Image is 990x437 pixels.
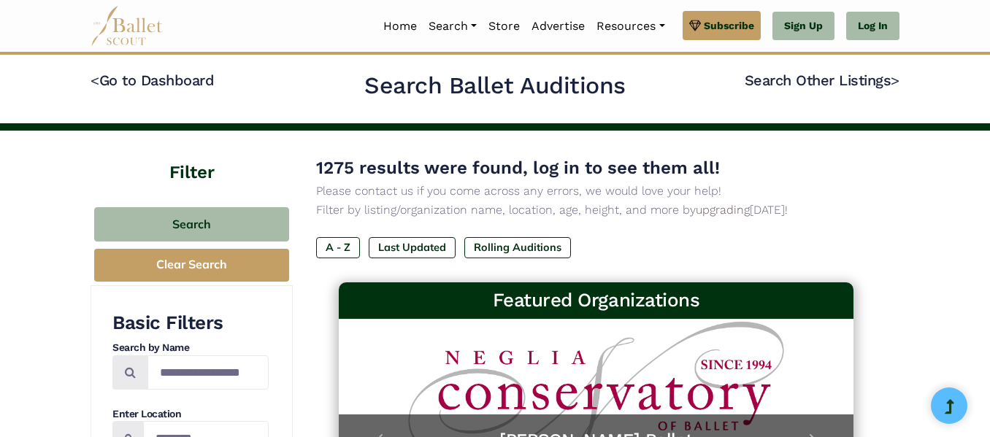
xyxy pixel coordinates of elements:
[350,288,843,313] h3: Featured Organizations
[369,237,456,258] label: Last Updated
[689,18,701,34] img: gem.svg
[91,131,293,185] h4: Filter
[526,11,591,42] a: Advertise
[147,355,269,390] input: Search by names...
[846,12,899,41] a: Log In
[94,207,289,241] button: Search
[891,71,899,89] code: >
[112,311,269,336] h3: Basic Filters
[91,71,214,89] a: <Go to Dashboard
[772,12,834,41] a: Sign Up
[745,71,899,89] a: Search Other Listings>
[696,203,750,217] a: upgrading
[377,11,423,42] a: Home
[91,71,99,89] code: <
[483,11,526,42] a: Store
[316,237,360,258] label: A - Z
[316,201,876,220] p: Filter by listing/organization name, location, age, height, and more by [DATE]!
[112,407,269,422] h4: Enter Location
[423,11,483,42] a: Search
[94,249,289,282] button: Clear Search
[364,71,626,101] h2: Search Ballet Auditions
[464,237,571,258] label: Rolling Auditions
[591,11,670,42] a: Resources
[112,341,269,355] h4: Search by Name
[316,158,720,178] span: 1275 results were found, log in to see them all!
[316,182,876,201] p: Please contact us if you come across any errors, we would love your help!
[683,11,761,40] a: Subscribe
[704,18,754,34] span: Subscribe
